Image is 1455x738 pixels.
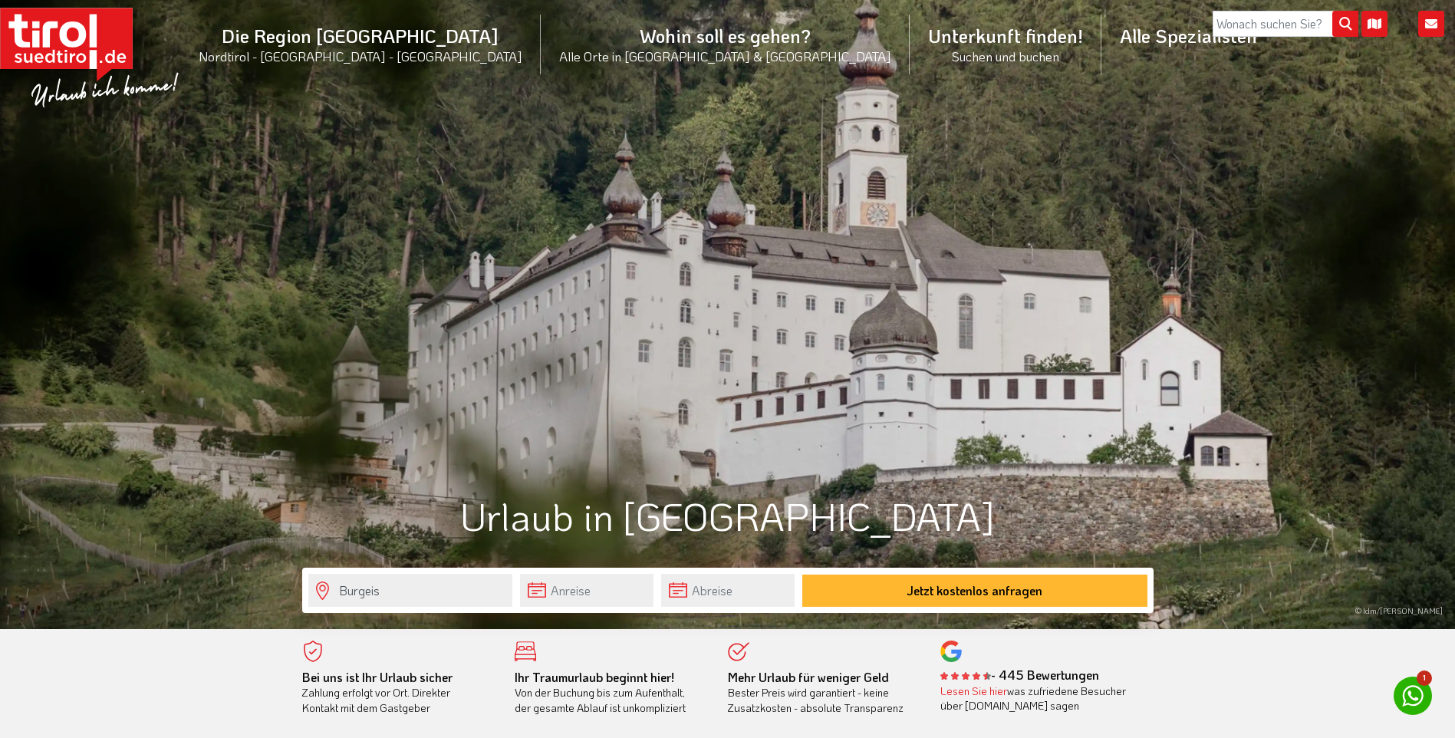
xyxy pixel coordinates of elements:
div: Von der Buchung bis zum Aufenthalt, der gesamte Ablauf ist unkompliziert [515,670,705,716]
div: Bester Preis wird garantiert - keine Zusatzkosten - absolute Transparenz [728,670,918,716]
i: Karte öffnen [1361,11,1388,37]
div: Zahlung erfolgt vor Ort. Direkter Kontakt mit dem Gastgeber [302,670,492,716]
a: 1 [1394,677,1432,715]
button: Jetzt kostenlos anfragen [802,575,1147,607]
input: Abreise [661,574,795,607]
b: Bei uns ist Ihr Urlaub sicher [302,669,453,685]
small: Alle Orte in [GEOGRAPHIC_DATA] & [GEOGRAPHIC_DATA] [559,48,891,64]
a: Unterkunft finden!Suchen und buchen [910,7,1101,81]
h1: Urlaub in [GEOGRAPHIC_DATA] [302,495,1154,537]
input: Anreise [520,574,653,607]
a: Die Region [GEOGRAPHIC_DATA]Nordtirol - [GEOGRAPHIC_DATA] - [GEOGRAPHIC_DATA] [180,7,541,81]
a: Alle Spezialisten [1101,7,1276,64]
a: Wohin soll es gehen?Alle Orte in [GEOGRAPHIC_DATA] & [GEOGRAPHIC_DATA] [541,7,910,81]
input: Wo soll's hingehen? [308,574,512,607]
b: Mehr Urlaub für weniger Geld [728,669,889,685]
b: Ihr Traumurlaub beginnt hier! [515,669,674,685]
i: Kontakt [1418,11,1444,37]
small: Nordtirol - [GEOGRAPHIC_DATA] - [GEOGRAPHIC_DATA] [199,48,522,64]
b: - 445 Bewertungen [940,667,1099,683]
input: Wonach suchen Sie? [1213,11,1358,37]
a: Lesen Sie hier [940,684,1007,698]
small: Suchen und buchen [928,48,1083,64]
span: 1 [1417,670,1432,686]
div: was zufriedene Besucher über [DOMAIN_NAME] sagen [940,684,1131,713]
